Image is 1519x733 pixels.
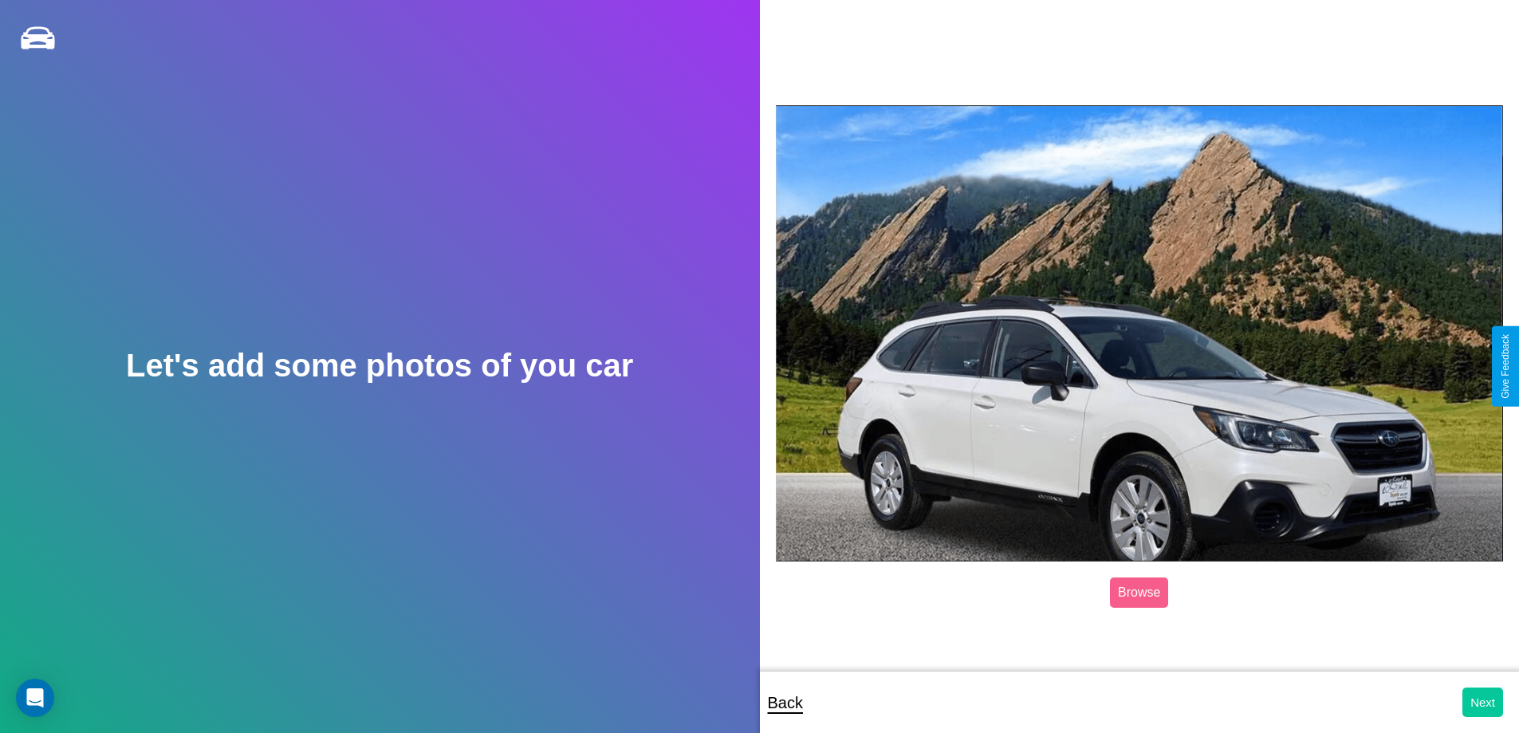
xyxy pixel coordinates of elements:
label: Browse [1110,577,1168,608]
img: posted [776,105,1504,562]
div: Open Intercom Messenger [16,679,54,717]
p: Back [768,688,803,717]
h2: Let's add some photos of you car [126,348,633,384]
div: Give Feedback [1500,334,1511,399]
button: Next [1462,688,1503,717]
